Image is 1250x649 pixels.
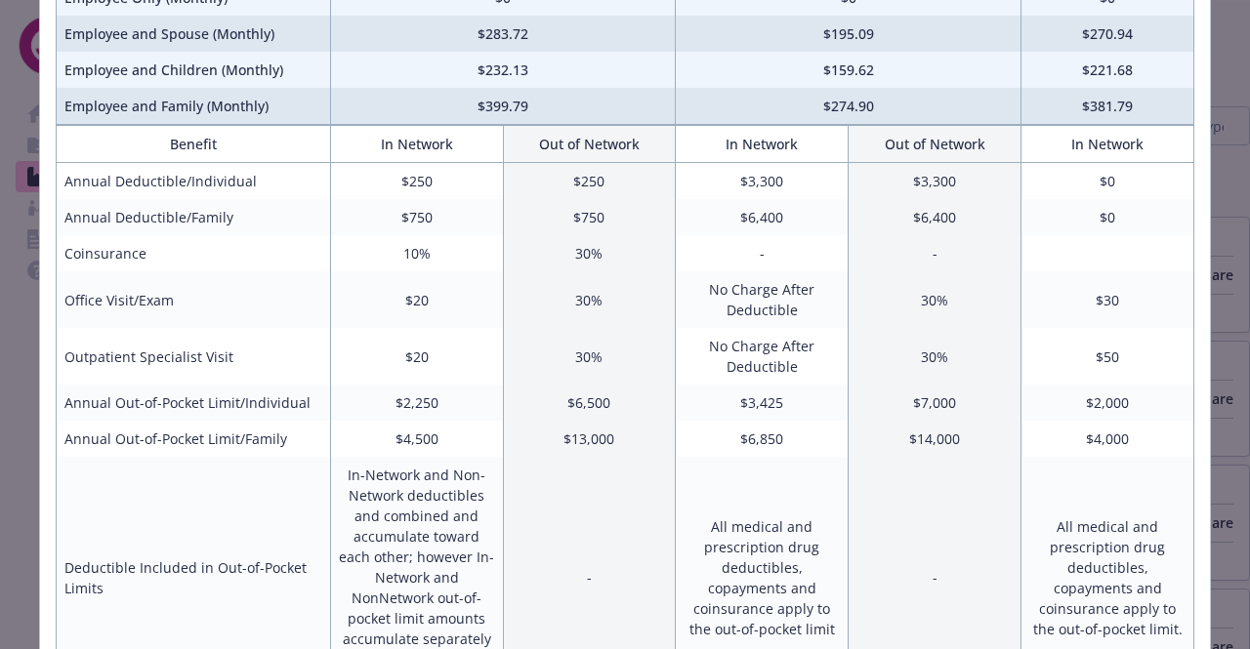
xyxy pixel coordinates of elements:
[849,421,1021,457] td: $14,000
[330,126,503,163] th: In Network
[676,235,849,271] td: -
[503,199,676,235] td: $750
[57,199,331,235] td: Annual Deductible/Family
[1021,271,1194,328] td: $30
[676,52,1021,88] td: $159.62
[503,421,676,457] td: $13,000
[330,52,676,88] td: $232.13
[57,163,331,200] td: Annual Deductible/Individual
[1021,126,1194,163] th: In Network
[503,126,676,163] th: Out of Network
[57,52,331,88] td: Employee and Children (Monthly)
[57,328,331,385] td: Outpatient Specialist Visit
[1021,328,1194,385] td: $50
[1021,421,1194,457] td: $4,000
[57,126,331,163] th: Benefit
[1021,385,1194,421] td: $2,000
[503,163,676,200] td: $250
[849,328,1021,385] td: 30%
[57,271,331,328] td: Office Visit/Exam
[330,421,503,457] td: $4,500
[503,271,676,328] td: 30%
[849,163,1021,200] td: $3,300
[57,16,331,52] td: Employee and Spouse (Monthly)
[676,88,1021,125] td: $274.90
[1021,199,1194,235] td: $0
[57,421,331,457] td: Annual Out-of-Pocket Limit/Family
[503,328,676,385] td: 30%
[330,199,503,235] td: $750
[676,199,849,235] td: $6,400
[330,271,503,328] td: $20
[849,199,1021,235] td: $6,400
[330,16,676,52] td: $283.72
[849,235,1021,271] td: -
[1021,52,1194,88] td: $221.68
[330,163,503,200] td: $250
[57,235,331,271] td: Coinsurance
[330,235,503,271] td: 10%
[503,385,676,421] td: $6,500
[57,88,331,125] td: Employee and Family (Monthly)
[676,421,849,457] td: $6,850
[676,163,849,200] td: $3,300
[330,88,676,125] td: $399.79
[676,126,849,163] th: In Network
[849,271,1021,328] td: 30%
[676,271,849,328] td: No Charge After Deductible
[1021,88,1194,125] td: $381.79
[676,385,849,421] td: $3,425
[849,126,1021,163] th: Out of Network
[676,16,1021,52] td: $195.09
[503,235,676,271] td: 30%
[1021,16,1194,52] td: $270.94
[57,385,331,421] td: Annual Out-of-Pocket Limit/Individual
[676,328,849,385] td: No Charge After Deductible
[849,385,1021,421] td: $7,000
[330,385,503,421] td: $2,250
[330,328,503,385] td: $20
[1021,163,1194,200] td: $0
